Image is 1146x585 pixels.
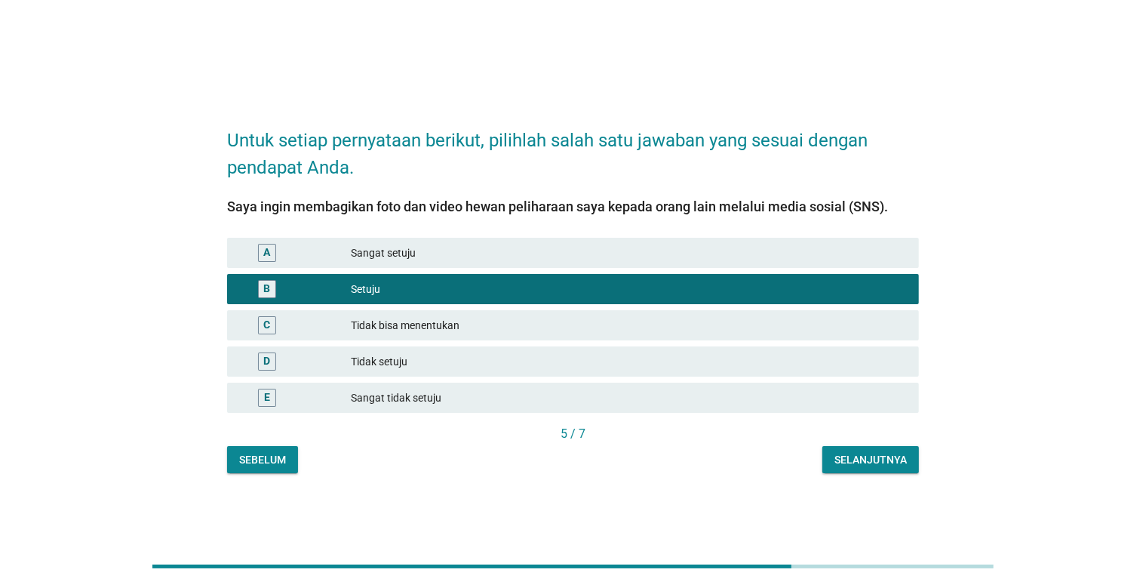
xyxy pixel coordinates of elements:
button: Sebelum [227,446,298,473]
div: A [264,245,271,261]
button: Selanjutnya [822,446,919,473]
div: C [264,318,271,334]
div: B [264,282,271,297]
div: Sebelum [239,452,286,468]
div: Tidak setuju [351,353,907,371]
div: Sangat tidak setuju [351,389,907,407]
div: Saya ingin membagikan foto dan video hewan peliharaan saya kepada orang lain melalui media sosial... [227,196,919,217]
div: E [264,390,270,406]
div: Sangat setuju [351,244,907,262]
div: Tidak bisa menentukan [351,316,907,334]
div: 5 / 7 [227,425,919,443]
div: D [264,354,271,370]
div: Setuju [351,280,907,298]
div: Selanjutnya [834,452,907,468]
h2: Untuk setiap pernyataan berikut, pilihlah salah satu jawaban yang sesuai dengan pendapat Anda. [227,112,919,181]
